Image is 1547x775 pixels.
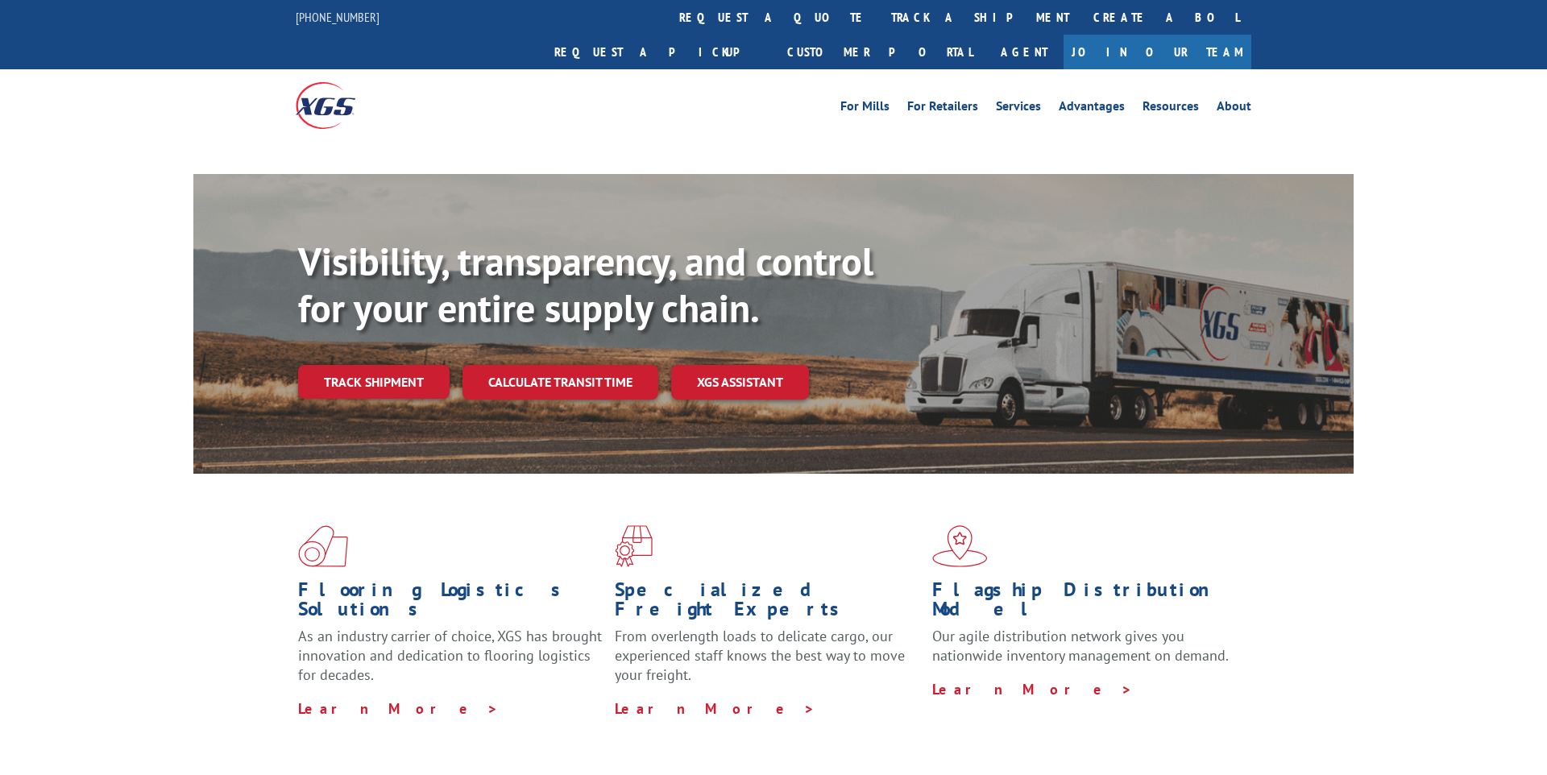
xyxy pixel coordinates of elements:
span: Our agile distribution network gives you nationwide inventory management on demand. [932,627,1229,665]
a: Learn More > [298,699,499,718]
a: Resources [1143,100,1199,118]
a: For Retailers [907,100,978,118]
a: [PHONE_NUMBER] [296,9,379,25]
span: As an industry carrier of choice, XGS has brought innovation and dedication to flooring logistics... [298,627,602,684]
h1: Specialized Freight Experts [615,580,919,627]
a: Learn More > [615,699,815,718]
a: Customer Portal [775,35,985,69]
a: Agent [985,35,1064,69]
p: From overlength loads to delicate cargo, our experienced staff knows the best way to move your fr... [615,627,919,698]
img: xgs-icon-total-supply-chain-intelligence-red [298,525,348,567]
h1: Flooring Logistics Solutions [298,580,603,627]
a: For Mills [840,100,890,118]
a: Learn More > [932,680,1133,698]
a: Services [996,100,1041,118]
a: Calculate transit time [462,365,658,400]
a: Request a pickup [542,35,775,69]
h1: Flagship Distribution Model [932,580,1237,627]
a: About [1217,100,1251,118]
a: XGS ASSISTANT [671,365,809,400]
a: Advantages [1059,100,1125,118]
img: xgs-icon-flagship-distribution-model-red [932,525,988,567]
img: xgs-icon-focused-on-flooring-red [615,525,653,567]
a: Track shipment [298,365,450,399]
a: Join Our Team [1064,35,1251,69]
b: Visibility, transparency, and control for your entire supply chain. [298,236,873,333]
